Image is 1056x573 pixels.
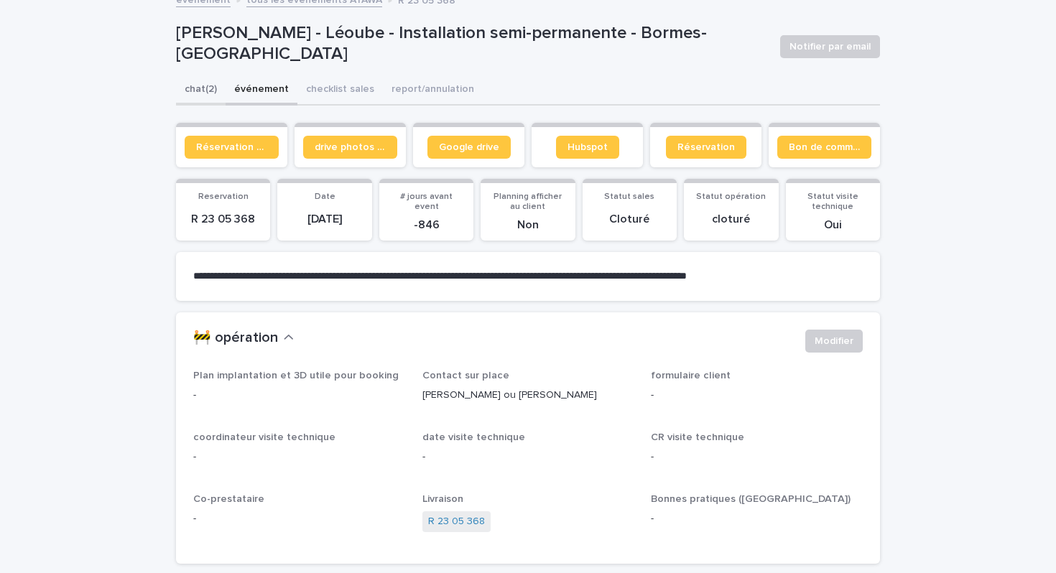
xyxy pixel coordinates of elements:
p: - [193,449,405,465]
p: [PERSON_NAME] - Léoube - Installation semi-permanente - Bormes-[GEOGRAPHIC_DATA] [176,23,769,65]
button: événement [226,75,297,106]
span: Hubspot [568,142,608,152]
h2: 🚧 opération [193,330,278,347]
p: -846 [388,218,465,232]
span: Notifier par email [789,39,871,54]
a: Réservation client [185,136,279,159]
span: Plan implantation et 3D utile pour booking [193,371,399,381]
span: Réservation [677,142,735,152]
a: R 23 05 368 [428,514,485,529]
span: Statut sales [604,192,654,201]
span: Date [315,192,335,201]
a: Hubspot [556,136,619,159]
span: formulaire client [651,371,731,381]
p: - [422,449,634,465]
span: Reservation [198,192,249,201]
button: report/annulation [383,75,483,106]
span: Réservation client [196,142,267,152]
button: Notifier par email [780,35,880,58]
span: Statut visite technique [807,192,858,211]
span: coordinateur visite technique [193,432,335,442]
p: R 23 05 368 [185,213,261,226]
span: Google drive [439,142,499,152]
span: Planning afficher au client [494,192,562,211]
span: drive photos coordinateur [315,142,386,152]
a: drive photos coordinateur [303,136,397,159]
p: - [651,511,863,526]
a: Bon de commande [777,136,871,159]
span: Contact sur place [422,371,509,381]
span: CR visite technique [651,432,744,442]
p: - [651,449,863,465]
p: cloturé [693,213,769,226]
a: Réservation [666,136,746,159]
span: Statut opération [696,192,766,201]
p: Oui [795,218,871,232]
span: Livraison [422,494,463,504]
p: [DATE] [286,213,363,226]
a: Google drive [427,136,511,159]
button: 🚧 opération [193,330,294,347]
p: Cloturé [591,213,668,226]
p: [PERSON_NAME] ou [PERSON_NAME] [422,388,634,403]
span: Modifier [815,334,853,348]
p: - [193,388,405,403]
span: date visite technique [422,432,525,442]
span: # jours avant event [400,192,453,211]
button: Modifier [805,330,863,353]
button: checklist sales [297,75,383,106]
p: Non [489,218,566,232]
button: chat (2) [176,75,226,106]
span: Co-prestataire [193,494,264,504]
span: Bon de commande [789,142,860,152]
p: - [651,388,863,403]
span: Bonnes pratiques ([GEOGRAPHIC_DATA]) [651,494,851,504]
p: - [193,511,405,526]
